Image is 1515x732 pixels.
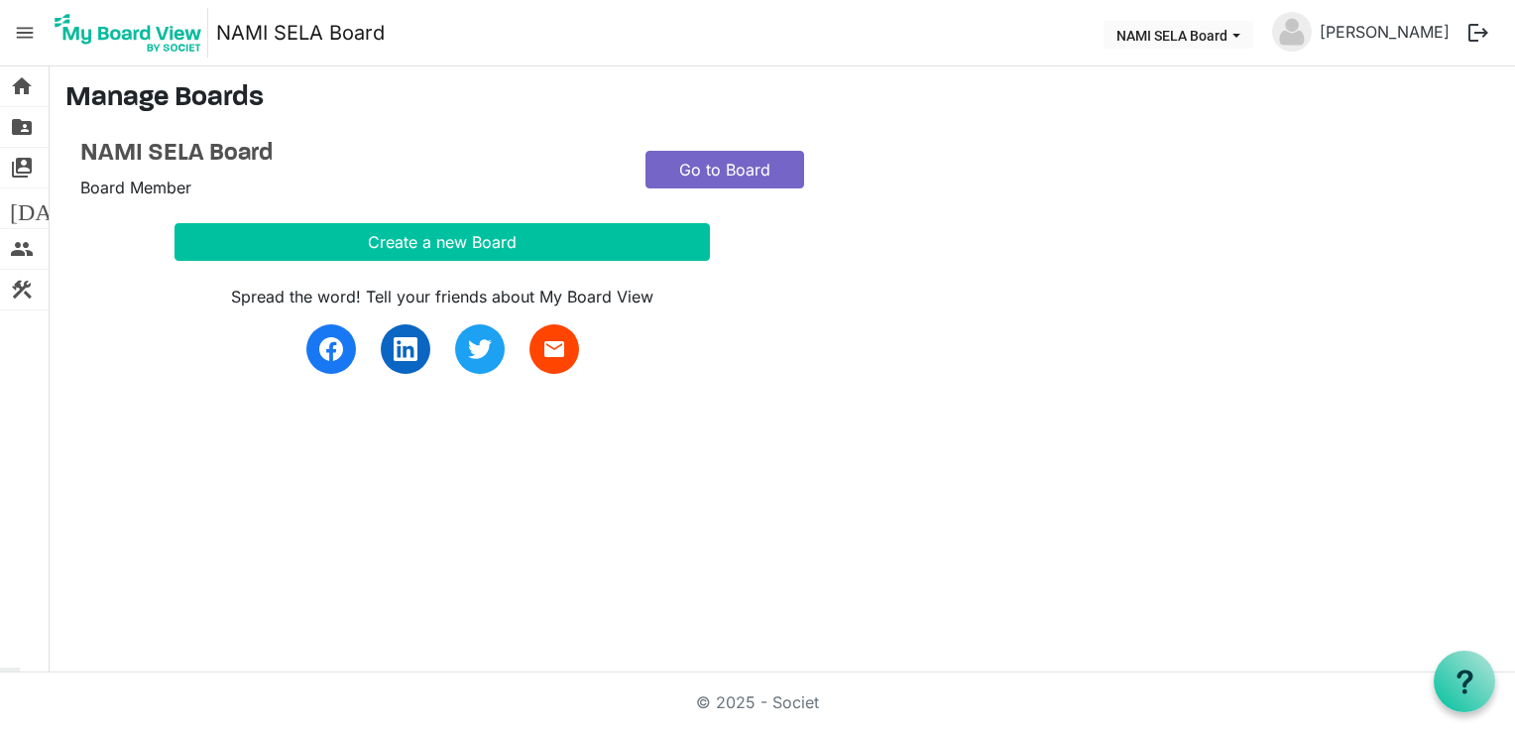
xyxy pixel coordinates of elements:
[1312,12,1457,52] a: [PERSON_NAME]
[10,229,34,269] span: people
[10,66,34,106] span: home
[10,148,34,187] span: switch_account
[1104,21,1253,49] button: NAMI SELA Board dropdownbutton
[49,8,216,58] a: My Board View Logo
[80,178,191,197] span: Board Member
[80,140,616,169] a: NAMI SELA Board
[542,337,566,361] span: email
[468,337,492,361] img: twitter.svg
[394,337,417,361] img: linkedin.svg
[175,223,710,261] button: Create a new Board
[216,13,385,53] a: NAMI SELA Board
[529,324,579,374] a: email
[696,692,819,712] a: © 2025 - Societ
[10,188,86,228] span: [DATE]
[10,270,34,309] span: construction
[319,337,343,361] img: facebook.svg
[6,14,44,52] span: menu
[1272,12,1312,52] img: no-profile-picture.svg
[1457,12,1499,54] button: logout
[645,151,804,188] a: Go to Board
[65,82,1499,116] h3: Manage Boards
[49,8,208,58] img: My Board View Logo
[10,107,34,147] span: folder_shared
[175,285,710,308] div: Spread the word! Tell your friends about My Board View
